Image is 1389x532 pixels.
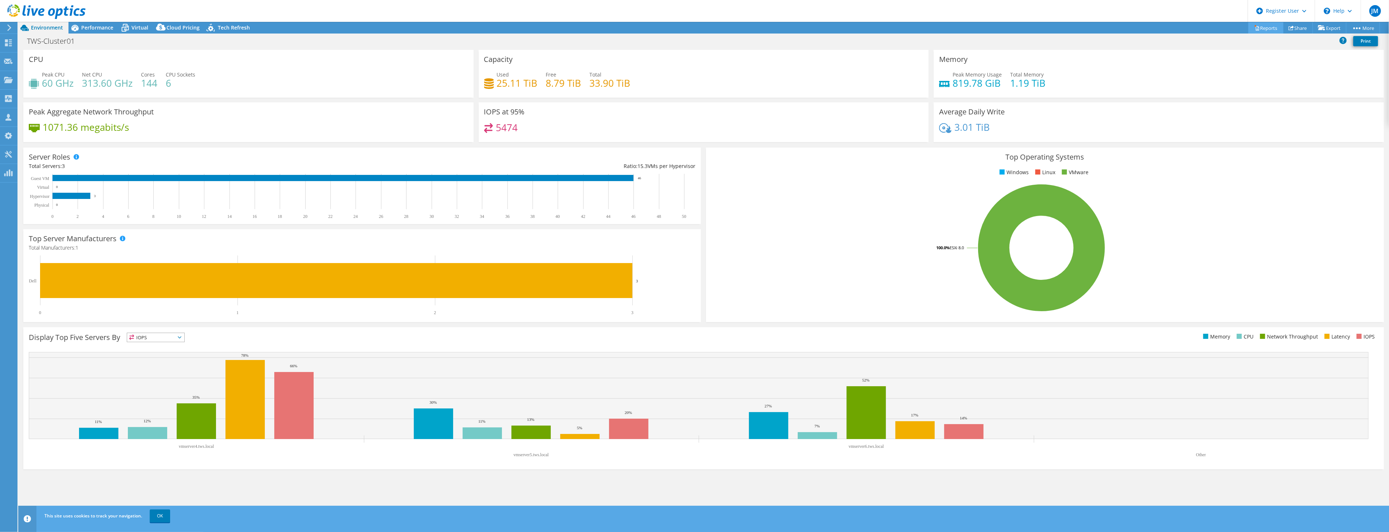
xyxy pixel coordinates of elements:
[1346,22,1380,34] a: More
[637,163,648,169] span: 15.3
[82,79,133,87] h4: 313.60 GHz
[638,176,641,180] text: 46
[953,71,1002,78] span: Peak Memory Usage
[950,245,964,250] tspan: ESXi 8.0
[546,79,581,87] h4: 8.79 TiB
[44,513,142,519] span: This site uses cookies to track your navigation.
[39,310,41,315] text: 0
[590,79,631,87] h4: 33.90 TiB
[429,214,434,219] text: 30
[1313,22,1346,34] a: Export
[29,244,695,252] h4: Total Manufacturers:
[1010,71,1044,78] span: Total Memory
[278,214,282,219] text: 18
[30,194,50,199] text: Hypervisor
[29,162,362,170] div: Total Servers:
[1196,452,1206,457] text: Other
[404,214,408,219] text: 28
[657,214,661,219] text: 48
[953,79,1002,87] h4: 819.78 GiB
[328,214,333,219] text: 22
[144,419,151,423] text: 12%
[127,214,129,219] text: 6
[56,203,58,207] text: 0
[75,244,78,251] span: 1
[34,203,49,208] text: Physical
[81,24,113,31] span: Performance
[625,410,632,415] text: 20%
[484,55,513,63] h3: Capacity
[556,214,560,219] text: 40
[1248,22,1283,34] a: Reports
[577,426,582,430] text: 5%
[1201,333,1230,341] li: Memory
[505,214,510,219] text: 36
[514,452,549,457] text: vmserver5.tws.local
[1353,36,1378,46] a: Print
[862,378,870,382] text: 52%
[218,24,250,31] span: Tech Refresh
[202,214,206,219] text: 12
[484,108,525,116] h3: IOPS at 95%
[815,424,820,428] text: 7%
[192,395,200,399] text: 35%
[42,79,74,87] h4: 60 GHz
[29,108,154,116] h3: Peak Aggregate Network Throughput
[939,55,968,63] h3: Memory
[95,419,102,424] text: 11%
[455,214,459,219] text: 32
[936,245,950,250] tspan: 100.0%
[849,444,884,449] text: vmserver6.tws.local
[429,400,437,404] text: 30%
[236,310,239,315] text: 1
[631,310,633,315] text: 3
[252,214,257,219] text: 16
[43,123,129,131] h4: 1071.36 megabits/s
[1323,333,1350,341] li: Latency
[1369,5,1381,17] span: JM
[765,404,772,408] text: 27%
[527,417,534,422] text: 13%
[177,214,181,219] text: 10
[102,214,104,219] text: 4
[290,364,297,368] text: 66%
[127,333,184,342] span: IOPS
[166,24,200,31] span: Cloud Pricing
[51,214,54,219] text: 0
[362,162,695,170] div: Ratio: VMs per Hypervisor
[56,185,58,189] text: 0
[152,214,154,219] text: 8
[303,214,307,219] text: 20
[94,194,96,198] text: 3
[29,278,36,283] text: Dell
[1355,333,1375,341] li: IOPS
[606,214,611,219] text: 44
[141,71,155,78] span: Cores
[29,153,70,161] h3: Server Roles
[682,214,686,219] text: 50
[631,214,636,219] text: 46
[179,444,214,449] text: vmserver4.tws.local
[353,214,358,219] text: 24
[496,124,518,132] h4: 5474
[497,71,509,78] span: Used
[166,79,195,87] h4: 6
[42,71,64,78] span: Peak CPU
[954,123,990,131] h4: 3.01 TiB
[1060,168,1088,176] li: VMware
[150,509,170,523] a: OK
[911,413,918,417] text: 17%
[478,419,486,423] text: 11%
[227,214,232,219] text: 14
[82,71,102,78] span: Net CPU
[1033,168,1055,176] li: Linux
[241,353,248,357] text: 78%
[379,214,383,219] text: 26
[1010,79,1045,87] h4: 1.19 TiB
[29,55,43,63] h3: CPU
[29,235,117,243] h3: Top Server Manufacturers
[581,214,585,219] text: 42
[530,214,535,219] text: 38
[1324,8,1330,14] svg: \n
[141,79,157,87] h4: 144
